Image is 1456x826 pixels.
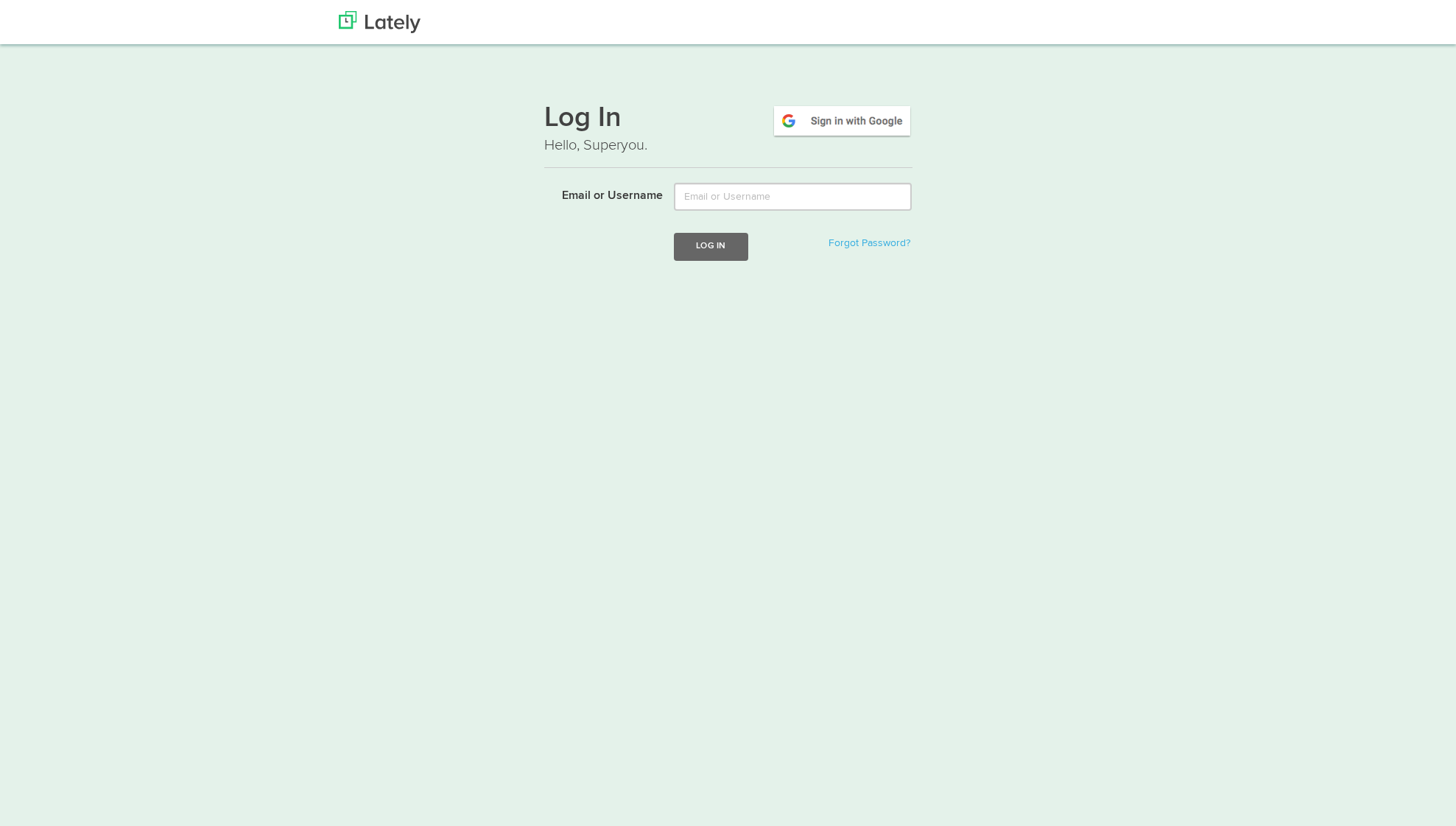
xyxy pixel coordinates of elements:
[674,183,912,211] input: Email or Username
[533,183,664,205] label: Email or Username
[544,135,912,156] p: Hello, Superyou.
[772,104,912,138] img: google-signin.png
[339,11,421,33] img: Lately
[544,104,912,135] h1: Log In
[674,233,748,260] button: Log In
[829,238,910,248] a: Forgot Password?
